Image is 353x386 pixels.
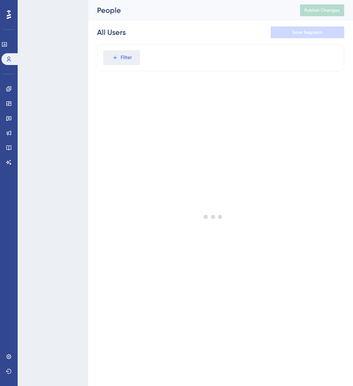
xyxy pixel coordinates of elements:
[300,4,344,16] button: Publish Changes
[304,7,340,13] span: Publish Changes
[97,27,126,37] div: All Users
[271,26,344,38] button: Save Segment
[97,5,282,15] div: People
[292,29,322,35] span: Save Segment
